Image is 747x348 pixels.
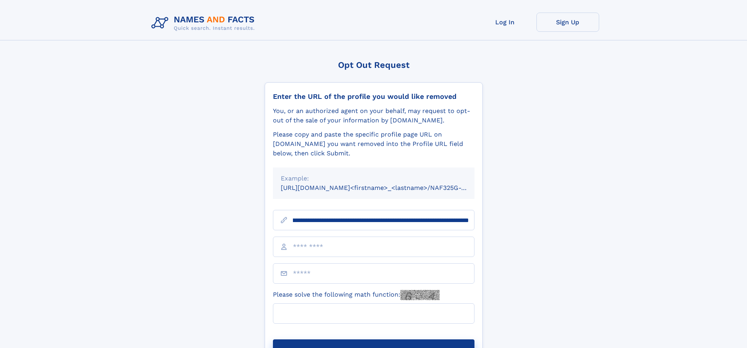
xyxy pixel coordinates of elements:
[265,60,483,70] div: Opt Out Request
[281,174,467,183] div: Example:
[273,130,474,158] div: Please copy and paste the specific profile page URL on [DOMAIN_NAME] you want removed into the Pr...
[273,290,440,300] label: Please solve the following math function:
[536,13,599,32] a: Sign Up
[273,92,474,101] div: Enter the URL of the profile you would like removed
[148,13,261,34] img: Logo Names and Facts
[281,184,489,191] small: [URL][DOMAIN_NAME]<firstname>_<lastname>/NAF325G-xxxxxxxx
[273,106,474,125] div: You, or an authorized agent on your behalf, may request to opt-out of the sale of your informatio...
[474,13,536,32] a: Log In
